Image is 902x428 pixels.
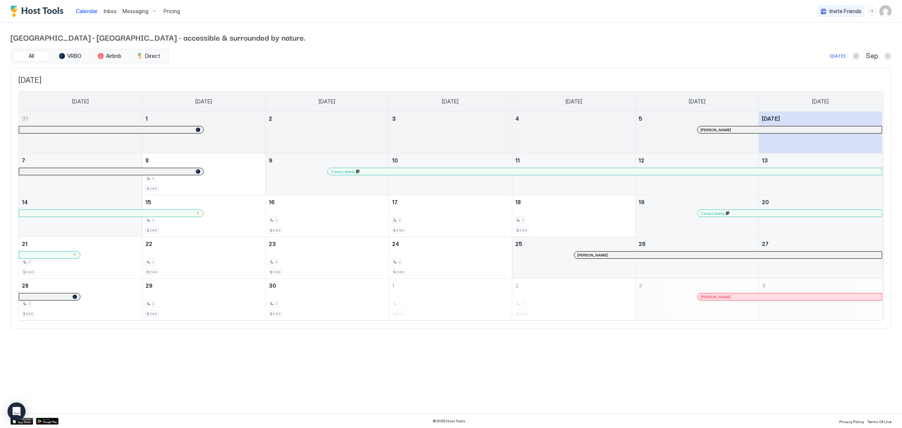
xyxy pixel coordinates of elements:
td: September 1, 2025 [142,112,265,153]
a: September 24, 2025 [389,237,512,251]
span: $240 [147,228,157,233]
button: Next month [884,52,891,60]
td: September 16, 2025 [265,195,389,237]
a: September 28, 2025 [19,279,142,293]
td: September 10, 2025 [389,153,512,195]
span: 2 [269,115,272,122]
td: September 3, 2025 [389,112,512,153]
td: September 18, 2025 [512,195,636,237]
button: Airbnb [91,51,128,61]
a: Wednesday [434,91,466,112]
a: September 14, 2025 [19,195,142,209]
a: Inbox [104,7,117,15]
td: September 25, 2025 [512,237,636,279]
td: September 30, 2025 [265,279,389,320]
span: 3 [639,282,642,289]
span: 24 [392,241,399,247]
span: 25 [515,241,522,247]
span: 30 [269,282,276,289]
span: $240 [393,270,404,275]
span: $240 [147,186,157,191]
span: $240 [393,228,404,233]
td: September 15, 2025 [142,195,265,237]
span: 22 [145,241,152,247]
td: September 4, 2025 [512,112,636,153]
span: Invite Friends [829,8,861,15]
span: 2 [152,218,154,223]
a: September 8, 2025 [142,153,265,167]
span: 2 [515,282,519,289]
span: 8 [145,157,149,164]
button: VRBO [51,51,89,61]
span: 2 [398,260,401,264]
td: September 21, 2025 [19,237,142,279]
td: September 2, 2025 [265,112,389,153]
span: Calendar [76,8,98,14]
span: 29 [145,282,153,289]
a: September 7, 2025 [19,153,142,167]
span: [DATE] [319,98,335,105]
a: September 6, 2025 [759,112,882,126]
span: 16 [269,199,275,205]
td: September 14, 2025 [19,195,142,237]
span: 23 [269,241,276,247]
button: All [12,51,50,61]
span: [PERSON_NAME] [577,253,608,258]
a: September 3, 2025 [389,112,512,126]
a: September 12, 2025 [636,153,758,167]
span: 14 [22,199,28,205]
span: 13 [762,157,768,164]
span: $240 [147,270,157,275]
span: [DATE] [566,98,582,105]
span: 18 [515,199,521,205]
span: 10 [392,157,398,164]
a: Host Tools Logo [11,6,67,17]
a: September 13, 2025 [759,153,882,167]
span: 4 [515,115,519,122]
span: 28 [22,282,29,289]
td: September 28, 2025 [19,279,142,320]
span: [PERSON_NAME] [701,127,731,132]
a: Friday [681,91,713,112]
td: September 5, 2025 [636,112,759,153]
span: [DATE] [442,98,459,105]
a: September 4, 2025 [512,112,635,126]
span: Inbox [104,8,117,14]
a: Sunday [65,91,96,112]
span: 2 [522,218,524,223]
td: September 11, 2025 [512,153,636,195]
span: © 2025 Host Tools [433,419,465,423]
span: 12 [639,157,644,164]
span: $240 [270,228,281,233]
a: September 20, 2025 [759,195,882,209]
div: menu [867,7,876,16]
td: September 27, 2025 [759,237,882,279]
div: Open Intercom Messenger [8,402,26,420]
a: September 16, 2025 [266,195,389,209]
td: September 6, 2025 [759,112,882,153]
a: Google Play Store [36,418,59,425]
td: September 17, 2025 [389,195,512,237]
a: October 2, 2025 [512,279,635,293]
a: September 11, 2025 [512,153,635,167]
button: [DATE] [829,52,846,61]
a: September 30, 2025 [266,279,389,293]
span: 2 [275,301,277,306]
td: September 26, 2025 [636,237,759,279]
span: [GEOGRAPHIC_DATA] · [GEOGRAPHIC_DATA] - accessible & surrounded by nature. [11,32,891,43]
div: [DATE] [830,53,845,59]
span: $320 [23,311,33,316]
span: [PERSON_NAME] [701,294,731,299]
div: [PERSON_NAME] [577,253,879,258]
td: September 7, 2025 [19,153,142,195]
td: September 12, 2025 [636,153,759,195]
td: September 19, 2025 [636,195,759,237]
span: $240 [270,270,281,275]
a: Tuesday [311,91,343,112]
span: 2 [398,218,401,223]
span: Messaging [123,8,148,15]
td: September 9, 2025 [265,153,389,195]
td: September 22, 2025 [142,237,265,279]
span: Pricing [163,8,180,15]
